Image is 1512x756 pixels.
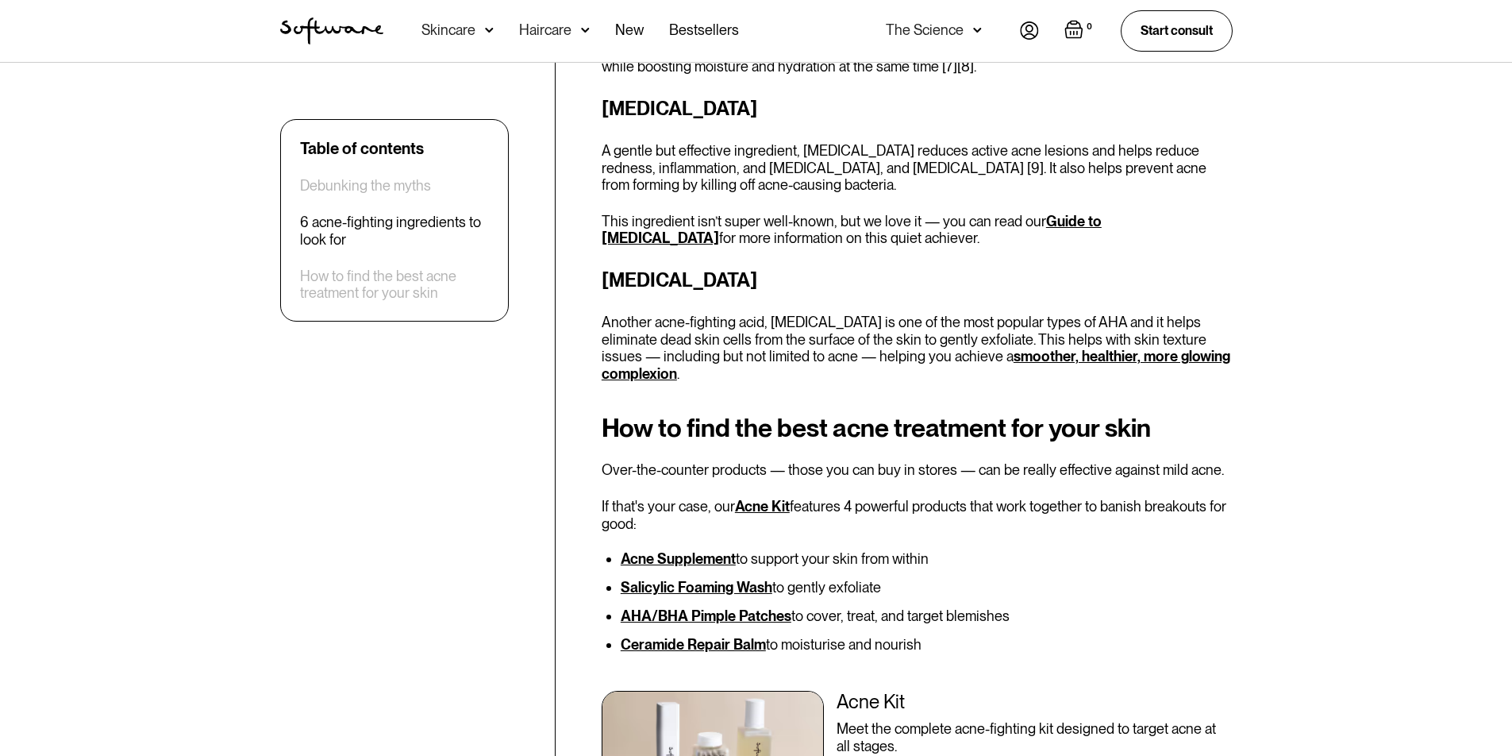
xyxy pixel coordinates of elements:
a: Acne Supplement [621,550,736,567]
p: Another acne-fighting acid, [MEDICAL_DATA] is one of the most popular types of AHA and it helps e... [602,314,1233,382]
p: A gentle but effective ingredient, [MEDICAL_DATA] reduces active acne lesions and helps reduce re... [602,142,1233,194]
li: to cover, treat, and target blemishes [621,608,1233,624]
a: Debunking the myths [300,177,431,195]
div: Table of contents [300,139,424,158]
p: This ingredient isn’t super well-known, but we love it — you can read our for more information on... [602,213,1233,247]
img: Software Logo [280,17,383,44]
a: 6 acne-fighting ingredients to look for [300,214,489,248]
div: Acne Kit [837,691,1233,714]
a: Start consult [1121,10,1233,51]
a: AHA/BHA Pimple Patches [621,607,791,624]
a: smoother, healthier, more glowing complexion [602,348,1230,382]
img: arrow down [973,22,982,38]
a: Open empty cart [1064,20,1095,42]
a: Ceramide Repair Balm [621,636,766,653]
a: Guide to [MEDICAL_DATA] [602,213,1102,247]
div: The Science [886,22,964,38]
h3: [MEDICAL_DATA] [602,266,1233,295]
h3: [MEDICAL_DATA] [602,94,1233,123]
li: to support your skin from within [621,551,1233,567]
a: Acne Kit [735,498,790,515]
img: arrow down [581,22,590,38]
h2: How to find the best acne treatment for your skin [602,414,1233,442]
div: Meet the complete acne-fighting kit designed to target acne at all stages. [837,720,1233,754]
div: Haircare [519,22,571,38]
li: to gently exfoliate [621,580,1233,596]
p: Over-the-counter products — those you can buy in stores — can be really effective against mild acne. [602,461,1233,479]
p: If that's your case, our features 4 powerful products that work together to banish breakouts for ... [602,498,1233,532]
li: to moisturise and nourish [621,637,1233,653]
img: arrow down [485,22,494,38]
a: Salicylic Foaming Wash [621,579,772,596]
div: Skincare [421,22,475,38]
div: 0 [1083,20,1095,34]
a: home [280,17,383,44]
a: How to find the best acne treatment for your skin [300,268,489,302]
